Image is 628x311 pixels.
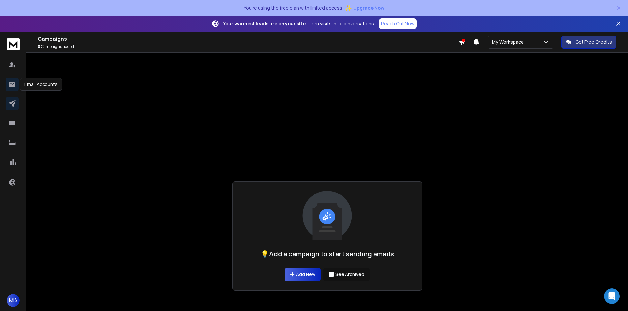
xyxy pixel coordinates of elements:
[561,36,616,49] button: Get Free Credits
[7,294,20,307] button: MIA
[244,5,342,11] p: You're using the free plan with limited access
[20,78,62,91] div: Email Accounts
[38,44,40,49] span: 0
[604,288,620,304] div: Open Intercom Messenger
[38,44,459,49] p: Campaigns added
[492,39,526,45] p: My Workspace
[285,268,321,281] a: Add New
[223,20,374,27] p: – Turn visits into conversations
[345,1,384,14] button: ✨Upgrade Now
[381,20,415,27] p: Reach Out Now
[575,39,612,45] p: Get Free Credits
[223,20,306,27] strong: Your warmest leads are on your site
[7,38,20,50] img: logo
[353,5,384,11] span: Upgrade Now
[38,35,459,43] h1: Campaigns
[323,268,370,281] button: See Archived
[379,18,417,29] a: Reach Out Now
[345,3,352,13] span: ✨
[261,249,394,259] h1: 💡Add a campaign to start sending emails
